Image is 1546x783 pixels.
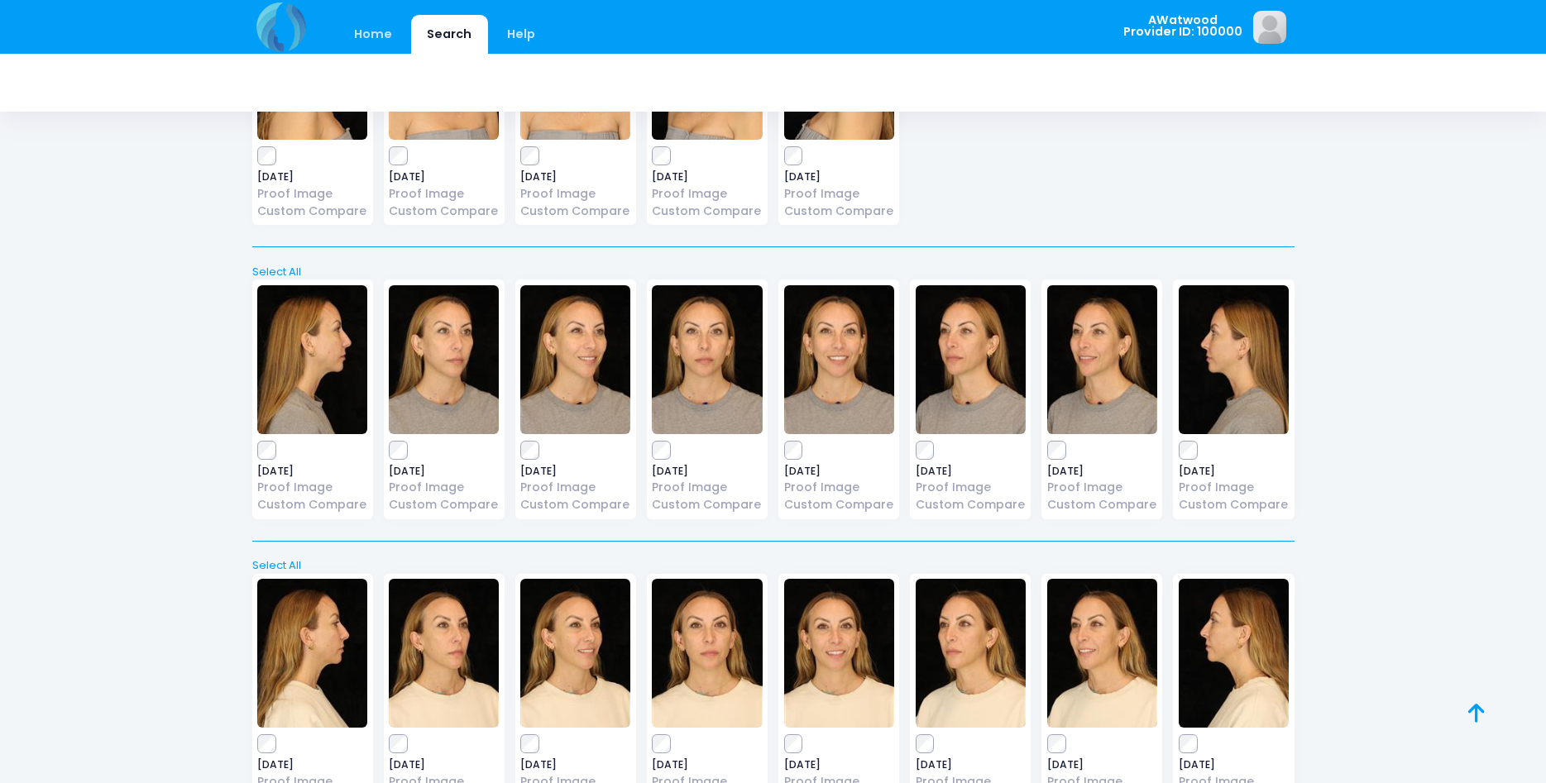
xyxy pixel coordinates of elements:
a: Proof Image [916,479,1026,496]
a: Custom Compare [520,496,630,513]
img: image [916,285,1026,434]
span: [DATE] [652,172,762,182]
img: image [652,285,762,434]
a: Proof Image [1047,479,1157,496]
a: Custom Compare [784,203,894,220]
img: image [1047,579,1157,728]
img: image [520,285,630,434]
span: [DATE] [1047,760,1157,770]
a: Custom Compare [1179,496,1289,513]
img: image [1179,285,1289,434]
img: image [520,579,630,728]
img: image [916,579,1026,728]
img: image [784,285,894,434]
span: [DATE] [389,172,499,182]
span: [DATE] [916,760,1026,770]
a: Custom Compare [1047,496,1157,513]
a: Proof Image [520,479,630,496]
span: [DATE] [784,760,894,770]
a: Proof Image [257,479,367,496]
img: image [257,579,367,728]
a: Custom Compare [652,496,762,513]
a: Proof Image [784,185,894,203]
a: Proof Image [652,185,762,203]
a: Proof Image [389,185,499,203]
img: image [389,579,499,728]
span: [DATE] [784,466,894,476]
span: [DATE] [916,466,1026,476]
span: [DATE] [257,760,367,770]
a: Custom Compare [389,203,499,220]
a: Proof Image [652,479,762,496]
img: image [1047,285,1157,434]
a: Search [411,15,488,54]
a: Custom Compare [389,496,499,513]
span: [DATE] [389,760,499,770]
a: Proof Image [784,479,894,496]
a: Home [338,15,409,54]
span: [DATE] [520,466,630,476]
span: AWatwood Provider ID: 100000 [1123,14,1242,38]
span: [DATE] [257,466,367,476]
a: Proof Image [1179,479,1289,496]
span: [DATE] [1179,760,1289,770]
a: Help [491,15,551,54]
img: image [257,285,367,434]
a: Custom Compare [916,496,1026,513]
span: [DATE] [1047,466,1157,476]
a: Custom Compare [784,496,894,513]
a: Proof Image [389,479,499,496]
a: Custom Compare [257,496,367,513]
a: Custom Compare [520,203,630,220]
span: [DATE] [652,760,762,770]
span: [DATE] [520,172,630,182]
a: Proof Image [257,185,367,203]
img: image [1253,11,1286,44]
a: Select All [246,264,1300,280]
img: image [652,579,762,728]
span: [DATE] [652,466,762,476]
span: [DATE] [784,172,894,182]
a: Select All [246,557,1300,574]
span: [DATE] [257,172,367,182]
img: image [389,285,499,434]
a: Proof Image [520,185,630,203]
span: [DATE] [520,760,630,770]
a: Custom Compare [257,203,367,220]
a: Custom Compare [652,203,762,220]
img: image [1179,579,1289,728]
img: image [784,579,894,728]
span: [DATE] [389,466,499,476]
span: [DATE] [1179,466,1289,476]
